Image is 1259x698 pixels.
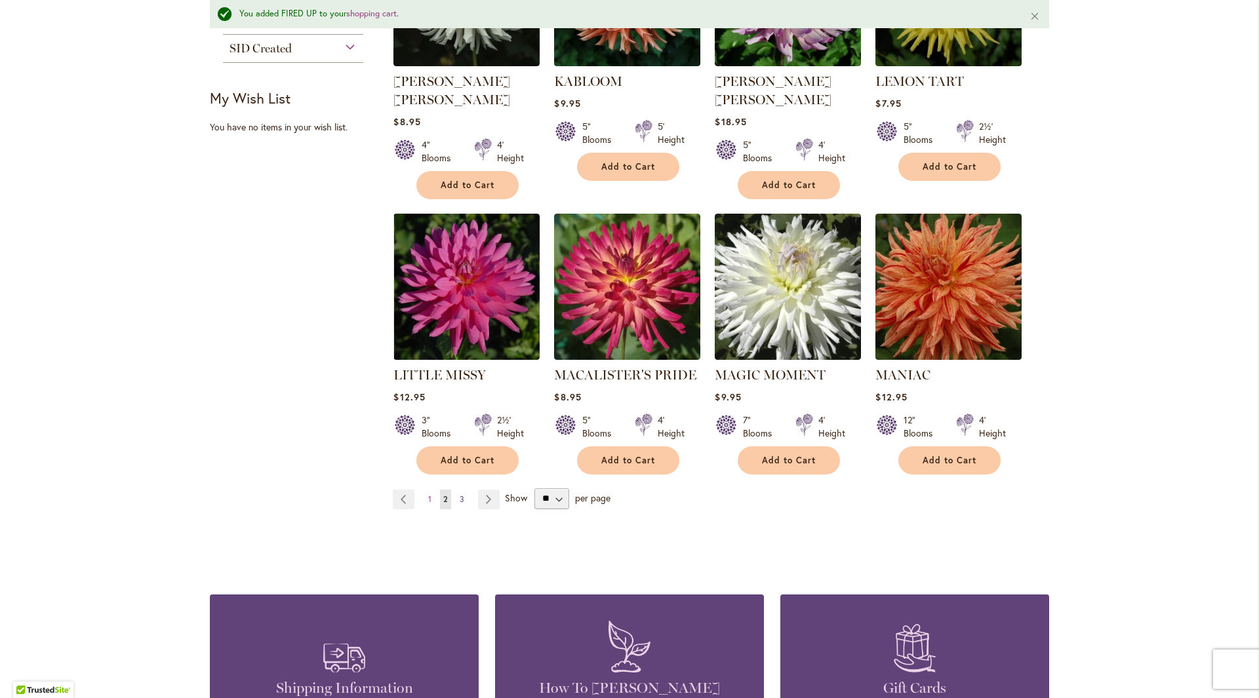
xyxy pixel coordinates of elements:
[346,8,397,19] a: shopping cart
[416,171,519,199] button: Add to Cart
[443,494,448,504] span: 2
[875,350,1022,362] a: Maniac
[554,350,700,362] a: MACALISTER'S PRIDE
[738,446,840,475] button: Add to Cart
[497,138,524,165] div: 4' Height
[979,414,1006,440] div: 4' Height
[393,214,540,360] img: LITTLE MISSY
[743,138,780,165] div: 5" Blooms
[875,56,1022,69] a: LEMON TART
[393,391,425,403] span: $12.95
[715,115,746,128] span: $18.95
[979,120,1006,146] div: 2½' Height
[582,414,619,440] div: 5" Blooms
[715,350,861,362] a: MAGIC MOMENT
[658,120,685,146] div: 5' Height
[738,171,840,199] button: Add to Cart
[422,414,458,440] div: 3" Blooms
[898,446,1001,475] button: Add to Cart
[456,490,468,509] a: 3
[743,414,780,440] div: 7" Blooms
[575,491,610,503] span: per page
[554,56,700,69] a: KABLOOM
[239,8,1010,20] div: You added FIRED UP to your .
[818,138,845,165] div: 4' Height
[393,350,540,362] a: LITTLE MISSY
[601,455,655,466] span: Add to Cart
[554,391,581,403] span: $8.95
[425,490,435,509] a: 1
[210,121,385,134] div: You have no items in your wish list.
[460,494,464,504] span: 3
[577,446,679,475] button: Add to Cart
[230,41,292,56] span: SID Created
[800,679,1029,697] h4: Gift Cards
[875,214,1022,360] img: Maniac
[441,455,494,466] span: Add to Cart
[715,367,826,383] a: MAGIC MOMENT
[762,455,816,466] span: Add to Cart
[601,161,655,172] span: Add to Cart
[875,391,907,403] span: $12.95
[10,651,47,688] iframe: Launch Accessibility Center
[715,391,741,403] span: $9.95
[875,97,901,109] span: $7.95
[230,679,459,697] h4: Shipping Information
[554,367,696,383] a: MACALISTER'S PRIDE
[904,120,940,146] div: 5" Blooms
[715,214,861,360] img: MAGIC MOMENT
[441,180,494,191] span: Add to Cart
[715,73,831,107] a: [PERSON_NAME] [PERSON_NAME]
[554,73,622,89] a: KABLOOM
[505,491,527,503] span: Show
[393,73,510,107] a: [PERSON_NAME] [PERSON_NAME]
[497,414,524,440] div: 2½' Height
[393,56,540,69] a: JACK FROST
[393,115,420,128] span: $8.95
[393,367,486,383] a: LITTLE MISSY
[554,214,700,360] img: MACALISTER'S PRIDE
[515,679,744,697] h4: How To [PERSON_NAME]
[904,414,940,440] div: 12" Blooms
[898,153,1001,181] button: Add to Cart
[923,455,976,466] span: Add to Cart
[762,180,816,191] span: Add to Cart
[554,97,580,109] span: $9.95
[210,88,290,107] strong: My Wish List
[818,414,845,440] div: 4' Height
[875,73,964,89] a: LEMON TART
[416,446,519,475] button: Add to Cart
[428,494,431,504] span: 1
[577,153,679,181] button: Add to Cart
[923,161,976,172] span: Add to Cart
[582,120,619,146] div: 5" Blooms
[422,138,458,165] div: 4" Blooms
[875,367,930,383] a: MANIAC
[715,56,861,69] a: LEILA SAVANNA ROSE
[658,414,685,440] div: 4' Height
